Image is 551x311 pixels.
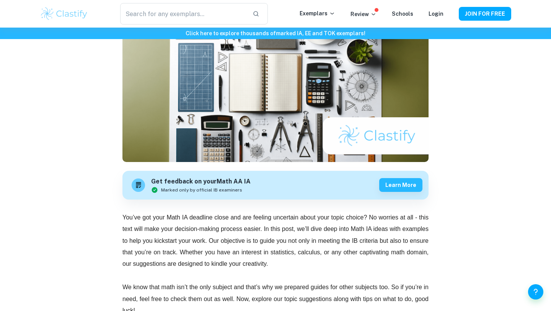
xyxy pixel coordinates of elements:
a: Schools [392,11,413,17]
h6: Get feedback on your Math AA IA [151,177,251,187]
img: Math IA topic ideas + Examples cover image [122,9,429,162]
img: Clastify logo [40,6,88,21]
a: Get feedback on yourMath AA IAMarked only by official IB examinersLearn more [122,171,429,200]
span: Marked only by official IB examiners [161,187,242,193]
span: You’ve got your Math IA deadline close and are feeling uncertain about your topic choice? No worr... [122,214,430,267]
button: Learn more [379,178,422,192]
p: Review [350,10,377,18]
input: Search for any exemplars... [120,3,246,25]
p: Exemplars [300,9,335,18]
a: Login [429,11,443,17]
h6: Click here to explore thousands of marked IA, EE and TOK exemplars ! [2,29,549,38]
button: JOIN FOR FREE [459,7,511,21]
button: Help and Feedback [528,284,543,300]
